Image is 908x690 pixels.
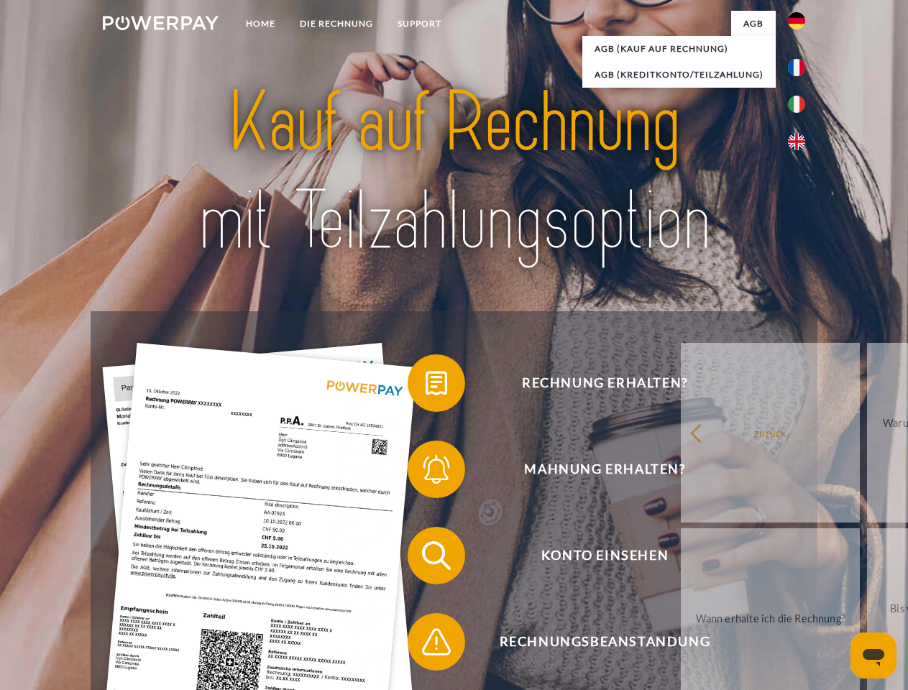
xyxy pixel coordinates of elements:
a: AGB (Kauf auf Rechnung) [582,36,776,62]
span: Rechnung erhalten? [428,354,781,412]
a: AGB (Kreditkonto/Teilzahlung) [582,62,776,88]
a: Home [234,11,288,37]
iframe: Schaltfläche zum Öffnen des Messaging-Fensters [850,632,896,678]
span: Mahnung erhalten? [428,441,781,498]
img: qb_bell.svg [418,451,454,487]
button: Rechnungsbeanstandung [408,613,781,671]
button: Rechnung erhalten? [408,354,781,412]
img: fr [788,59,805,76]
img: it [788,96,805,113]
span: Rechnungsbeanstandung [428,613,781,671]
img: qb_search.svg [418,538,454,574]
img: de [788,12,805,29]
img: en [788,133,805,150]
button: Konto einsehen [408,527,781,584]
img: qb_bill.svg [418,365,454,401]
a: SUPPORT [385,11,454,37]
a: agb [731,11,776,37]
button: Mahnung erhalten? [408,441,781,498]
a: DIE RECHNUNG [288,11,385,37]
span: Konto einsehen [428,527,781,584]
div: Wann erhalte ich die Rechnung? [689,608,851,627]
div: zurück [689,423,851,442]
img: title-powerpay_de.svg [137,69,771,275]
img: logo-powerpay-white.svg [103,16,219,30]
img: qb_warning.svg [418,624,454,660]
